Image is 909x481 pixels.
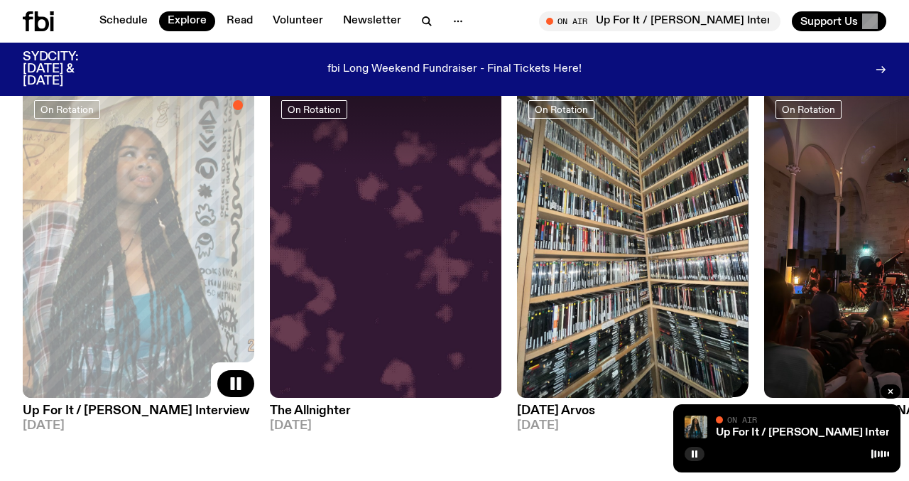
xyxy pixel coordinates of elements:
[334,11,410,31] a: Newsletter
[270,405,501,417] h3: The Allnighter
[159,11,215,31] a: Explore
[685,416,707,438] img: Ify - a Brown Skin girl with black braided twists, looking up to the side with her tongue stickin...
[517,89,749,398] img: A corner shot of the fbi music library
[528,100,594,119] a: On Rotation
[270,420,501,432] span: [DATE]
[34,100,100,119] a: On Rotation
[727,415,757,424] span: On Air
[23,398,254,432] a: Up For It / [PERSON_NAME] Interview[DATE]
[327,63,582,76] p: fbi Long Weekend Fundraiser - Final Tickets Here!
[517,420,749,432] span: [DATE]
[281,100,347,119] a: On Rotation
[517,398,749,432] a: [DATE] Arvos[DATE]
[539,11,780,31] button: On AirUp For It / [PERSON_NAME] Interview
[775,100,842,119] a: On Rotation
[91,11,156,31] a: Schedule
[264,11,332,31] a: Volunteer
[40,104,94,115] span: On Rotation
[23,405,254,417] h3: Up For It / [PERSON_NAME] Interview
[535,104,588,115] span: On Rotation
[800,15,858,28] span: Support Us
[288,104,341,115] span: On Rotation
[517,405,749,417] h3: [DATE] Arvos
[782,104,835,115] span: On Rotation
[270,398,501,432] a: The Allnighter[DATE]
[792,11,886,31] button: Support Us
[218,11,261,31] a: Read
[23,420,254,432] span: [DATE]
[23,51,114,87] h3: SYDCITY: [DATE] & [DATE]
